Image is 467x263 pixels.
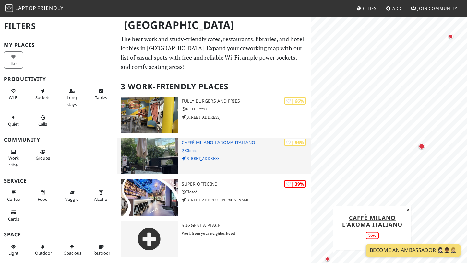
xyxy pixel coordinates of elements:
img: Super Officine [121,179,178,216]
a: FULLY Burgers And Fries | 66% FULLY Burgers And Fries 18:00 – 22:00 [STREET_ADDRESS] [117,97,311,133]
span: Natural light [8,250,18,256]
span: Coffee [7,196,20,202]
div: Map marker [447,32,455,40]
img: FULLY Burgers And Fries [121,97,178,133]
span: Alcohol [94,196,108,202]
button: Calls [33,112,52,129]
h3: Service [4,178,113,184]
h2: 3 Work-Friendly Places [121,77,307,97]
span: People working [8,155,19,167]
button: Wi-Fi [4,86,23,103]
div: Map marker [417,142,426,151]
h3: Space [4,232,113,238]
a: Join Community [408,3,460,14]
h1: [GEOGRAPHIC_DATA] [119,16,310,34]
button: Work vibe [4,146,23,170]
button: Coffee [4,187,23,204]
a: Super Officine | 39% Super Officine Closed [STREET_ADDRESS][PERSON_NAME] [117,179,311,216]
p: [STREET_ADDRESS] [182,114,311,120]
h3: Caffè Milano L'Aroma Italiano [182,140,311,145]
div: | 56% [284,139,306,146]
span: Long stays [67,95,77,107]
h3: Super Officine [182,181,311,187]
a: Caffè Milano L'Aroma Italiano [342,213,402,228]
span: Group tables [36,155,50,161]
img: Caffè Milano L'Aroma Italiano [121,138,178,174]
img: LaptopFriendly [5,4,13,12]
p: [STREET_ADDRESS] [182,155,311,162]
button: Spacious [62,241,81,258]
span: Work-friendly tables [95,95,107,100]
button: Alcohol [91,187,111,204]
div: | 39% [284,180,306,188]
span: Quiet [8,121,19,127]
h3: Productivity [4,76,113,82]
h3: FULLY Burgers And Fries [182,98,311,104]
span: Spacious [64,250,81,256]
div: Map marker [324,255,331,263]
button: Sockets [33,86,52,103]
button: Long stays [62,86,81,109]
span: Add [392,6,402,11]
span: Restroom [93,250,113,256]
button: Veggie [62,187,81,204]
a: Add [383,3,404,14]
h3: Suggest a Place [182,223,311,228]
p: Work from your neighborhood [182,230,311,236]
p: [STREET_ADDRESS][PERSON_NAME] [182,197,311,203]
span: Video/audio calls [38,121,47,127]
p: 18:00 – 22:00 [182,106,311,112]
span: Credit cards [8,216,19,222]
button: Light [4,241,23,258]
a: LaptopFriendly LaptopFriendly [5,3,64,14]
span: Power sockets [35,95,50,100]
span: Join Community [417,6,457,11]
h3: My Places [4,42,113,48]
a: Cities [354,3,379,14]
button: Cards [4,207,23,224]
span: Stable Wi-Fi [9,95,18,100]
button: Food [33,187,52,204]
h2: Filters [4,16,113,36]
span: Veggie [65,196,78,202]
a: Caffè Milano L'Aroma Italiano | 56% Caffè Milano L'Aroma Italiano Closed [STREET_ADDRESS] [117,138,311,174]
span: Friendly [37,5,63,12]
span: Laptop [15,5,36,12]
p: Closed [182,189,311,195]
span: Cities [363,6,377,11]
h3: Community [4,137,113,143]
div: | 66% [284,97,306,105]
p: The best work and study-friendly cafes, restaurants, libraries, and hotel lobbies in [GEOGRAPHIC_... [121,34,307,72]
img: gray-place-d2bdb4477600e061c01bd816cc0f2ef0cfcb1ca9e3ad78868dd16fb2af073a21.png [121,221,178,257]
button: Quiet [4,112,23,129]
button: Tables [91,86,111,103]
span: Outdoor area [35,250,52,256]
button: Outdoor [33,241,52,258]
a: Suggest a Place Work from your neighborhood [117,221,311,257]
span: Food [38,196,48,202]
p: Closed [182,147,311,154]
button: Restroom [91,241,111,258]
button: Groups [33,146,52,164]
